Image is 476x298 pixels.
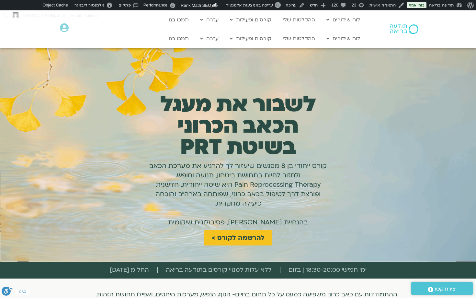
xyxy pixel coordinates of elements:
span: Admin Notices [71,10,98,21]
a: יצירת קשר [411,282,473,295]
span: עריכה באמצעות אלמנטור [226,3,273,7]
a: לוח שידורים [323,14,363,26]
span: החל מ [DATE]​ [110,265,149,275]
a: ההקלטות שלי [279,32,318,45]
span: ללא עלות למנויי קורסים בתודעה בריאה [166,265,272,275]
span: ימי חמישי 18:30-20:00 | בזום [289,265,367,275]
a: קורסים ופעילות [227,14,275,26]
a: תמכו בנו [165,32,192,45]
a: עזרה [197,32,222,45]
img: תודעה בריאה [390,24,418,34]
span: להרשמה לקורס > [212,234,265,242]
a: לוח שידורים [323,32,363,45]
span: [PERSON_NAME] [20,13,55,18]
a: ההקלטות שלי [279,14,318,26]
a: שלום, [10,10,68,21]
h1: לשבור את מעגל הכאב הכרוני בשיטת PRT [141,94,335,158]
h1: קורס ייחודי בן 8 מפגשים שיעזור לך להרגיע את מערכת הכאב ולחזור לחיות בתחושת ביטחון, תנועה וחופש. P... [147,161,329,227]
a: תמכו בנו [165,14,192,26]
a: בזמן אמת [407,2,426,8]
a: עזרה [197,14,222,26]
span: Rank Math SEO [181,3,211,8]
a: קורסים ופעילות [227,32,275,45]
span: יצירת קשר [433,285,457,293]
a: להרשמה לקורס > [204,230,272,245]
